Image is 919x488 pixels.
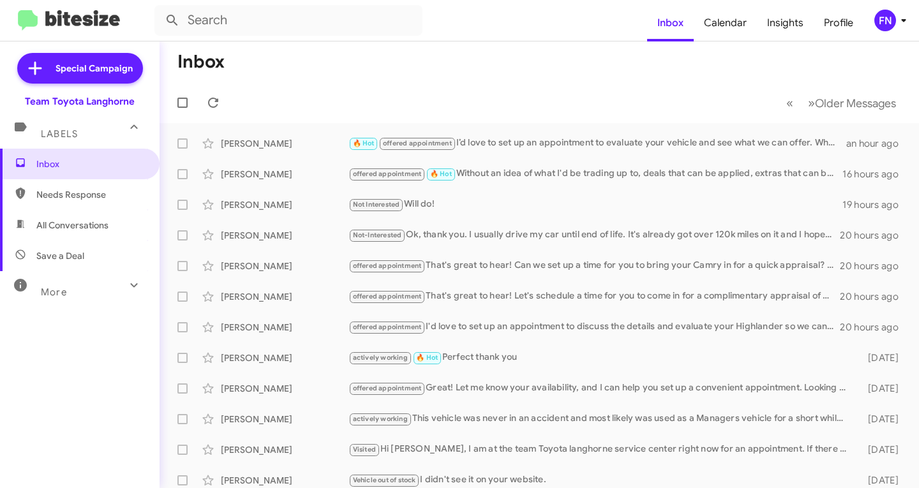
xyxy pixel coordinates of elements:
div: This vehicle was never in an accident and most likely was used as a Managers vehicle for a short ... [348,411,853,426]
span: Not Interested [353,200,400,209]
div: [DATE] [853,382,909,395]
span: offered appointment [353,170,422,178]
button: FN [863,10,905,31]
div: [DATE] [853,413,909,425]
div: [PERSON_NAME] [221,351,348,364]
div: Team Toyota Langhorne [25,95,135,108]
span: offered appointment [353,262,422,270]
span: Needs Response [36,188,145,201]
div: Hi [PERSON_NAME], I am at the team Toyota langhorne service center right now for an appointment. ... [348,442,853,457]
input: Search [154,5,422,36]
nav: Page navigation example [779,90,904,116]
span: 🔥 Hot [416,353,438,362]
span: Inbox [36,158,145,170]
div: [PERSON_NAME] [221,260,348,272]
div: [PERSON_NAME] [221,382,348,395]
span: » [808,95,815,111]
span: offered appointment [383,139,452,147]
div: [DATE] [853,443,909,456]
button: Next [800,90,904,116]
div: [PERSON_NAME] [221,321,348,334]
div: That's great to hear! Let's schedule a time for you to come in for a complimentary appraisal of y... [348,289,840,304]
div: [DATE] [853,351,909,364]
span: 🔥 Hot [353,139,375,147]
div: [PERSON_NAME] [221,290,348,303]
span: All Conversations [36,219,108,232]
div: 16 hours ago [842,168,909,181]
span: Labels [41,128,78,140]
div: [DATE] [853,474,909,487]
div: That's great to hear! Can we set up a time for you to bring your Camry in for a quick appraisal? ... [348,258,840,273]
div: I’d love to set up an appointment to evaluate your vehicle and see what we can offer. When are yo... [348,136,846,151]
div: [PERSON_NAME] [221,229,348,242]
a: Special Campaign [17,53,143,84]
span: actively working [353,415,408,423]
span: Special Campaign [56,62,133,75]
span: Vehicle out of stock [353,476,416,484]
span: More [41,286,67,298]
button: Previous [779,90,801,116]
div: [PERSON_NAME] [221,168,348,181]
span: 🔥 Hot [430,170,452,178]
span: Visited [353,445,376,454]
span: offered appointment [353,323,422,331]
div: [PERSON_NAME] [221,137,348,150]
a: Inbox [647,4,694,41]
div: Without an idea of what I'd be trading up to, deals that can be applied, extras that can be appli... [348,166,842,181]
div: [PERSON_NAME] [221,198,348,211]
span: Save a Deal [36,249,84,262]
div: 20 hours ago [840,290,909,303]
div: Perfect thank you [348,350,853,365]
div: 20 hours ago [840,321,909,334]
div: Ok, thank you. I usually drive my car until end of life. It's already got over 120k miles on it a... [348,228,840,242]
div: I'd love to set up an appointment to discuss the details and evaluate your Highlander so we can g... [348,320,840,334]
span: « [786,95,793,111]
span: offered appointment [353,384,422,392]
div: 20 hours ago [840,229,909,242]
a: Calendar [694,4,757,41]
h1: Inbox [177,52,225,72]
div: an hour ago [846,137,909,150]
div: I didn't see it on your website. [348,473,853,487]
div: Will do! [348,197,842,212]
div: 20 hours ago [840,260,909,272]
div: [PERSON_NAME] [221,474,348,487]
span: Older Messages [815,96,896,110]
span: actively working [353,353,408,362]
span: offered appointment [353,292,422,300]
div: [PERSON_NAME] [221,443,348,456]
div: [PERSON_NAME] [221,413,348,425]
div: Great! Let me know your availability, and I can help you set up a convenient appointment. Looking... [348,381,853,396]
div: FN [874,10,896,31]
a: Insights [757,4,814,41]
a: Profile [814,4,863,41]
span: Not-Interested [353,231,402,239]
div: 19 hours ago [842,198,909,211]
